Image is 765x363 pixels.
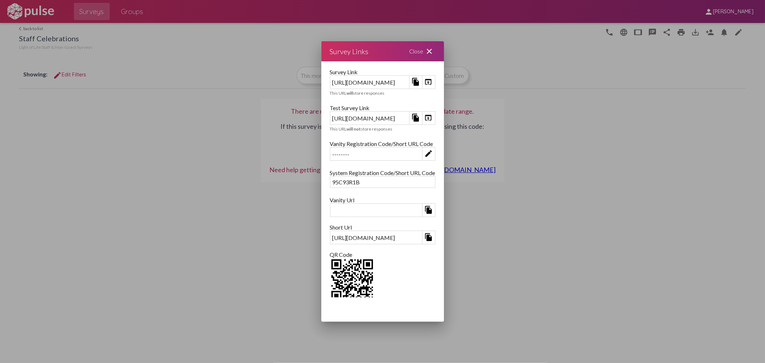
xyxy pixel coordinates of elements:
mat-icon: edit [424,149,433,158]
div: Survey Link [330,69,435,75]
div: This URL store responses [330,126,435,132]
div: Vanity Url [330,197,435,203]
div: This URL store responses [330,90,435,96]
b: will [347,90,353,96]
div: System Registration Code/Short URL Code [330,169,435,176]
mat-icon: open_in_browser [424,113,433,122]
div: [URL][DOMAIN_NAME] [330,113,409,124]
mat-icon: close [425,47,434,56]
mat-icon: file_copy [411,77,420,86]
b: will not [347,126,361,132]
mat-icon: file_copy [424,206,433,214]
mat-icon: file_copy [424,233,433,241]
img: Z [330,258,374,302]
div: -------- [330,148,422,160]
mat-icon: open_in_browser [424,77,433,86]
div: [URL][DOMAIN_NAME] [330,232,422,243]
mat-icon: file_copy [411,113,420,122]
div: 95C93R1B [330,176,435,188]
div: QR Code [330,251,435,258]
div: Vanity Registration Code/Short URL Code [330,140,435,147]
div: Short Url [330,224,435,231]
div: Survey Links [330,46,369,57]
div: Test Survey Link [330,104,435,111]
div: Close [401,41,444,61]
div: [URL][DOMAIN_NAME] [330,77,409,88]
